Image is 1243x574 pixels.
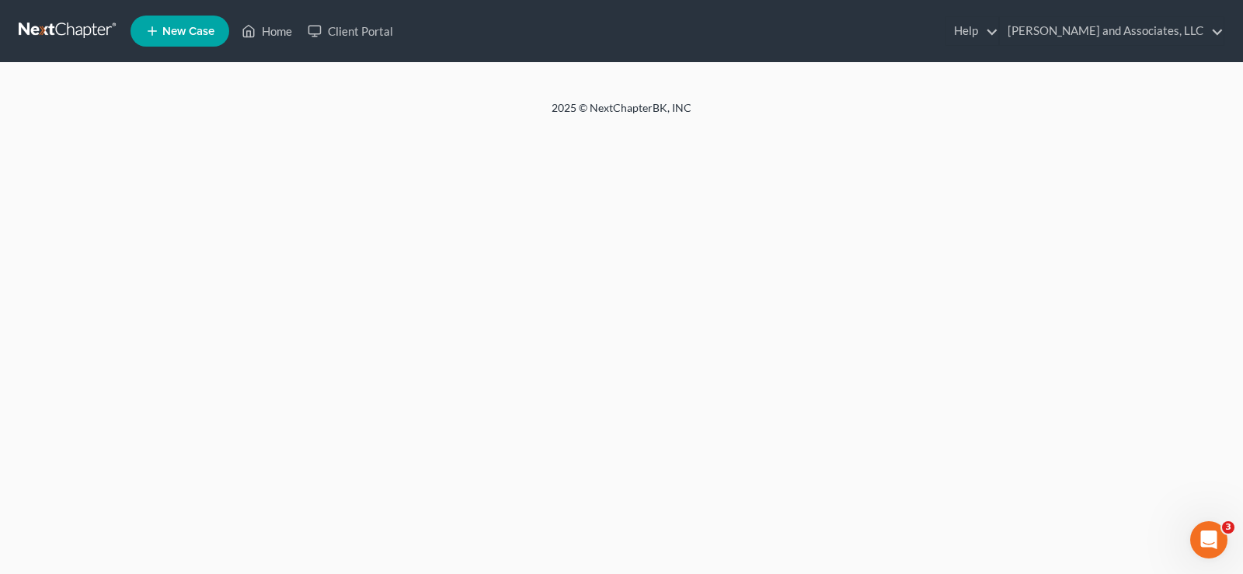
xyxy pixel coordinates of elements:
[234,17,300,45] a: Home
[131,16,229,47] new-legal-case-button: New Case
[1000,17,1224,45] a: [PERSON_NAME] and Associates, LLC
[1222,521,1234,534] span: 3
[946,17,998,45] a: Help
[300,17,401,45] a: Client Portal
[1190,521,1227,558] iframe: Intercom live chat
[179,100,1064,128] div: 2025 © NextChapterBK, INC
